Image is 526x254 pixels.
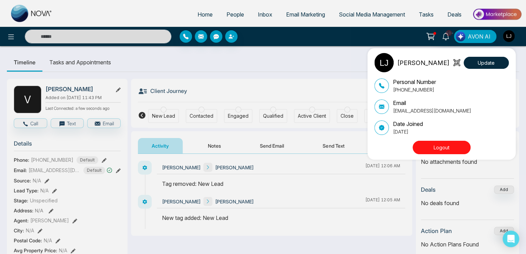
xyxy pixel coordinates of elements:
[393,120,423,128] p: Date Joined
[393,99,471,107] p: Email
[397,58,449,67] p: [PERSON_NAME]
[393,86,436,93] p: [PHONE_NUMBER]
[393,107,471,114] p: [EMAIL_ADDRESS][DOMAIN_NAME]
[393,128,423,135] p: [DATE]
[393,78,436,86] p: Personal Number
[464,57,509,69] button: Update
[413,141,471,154] button: Logout
[503,231,519,247] div: Open Intercom Messenger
